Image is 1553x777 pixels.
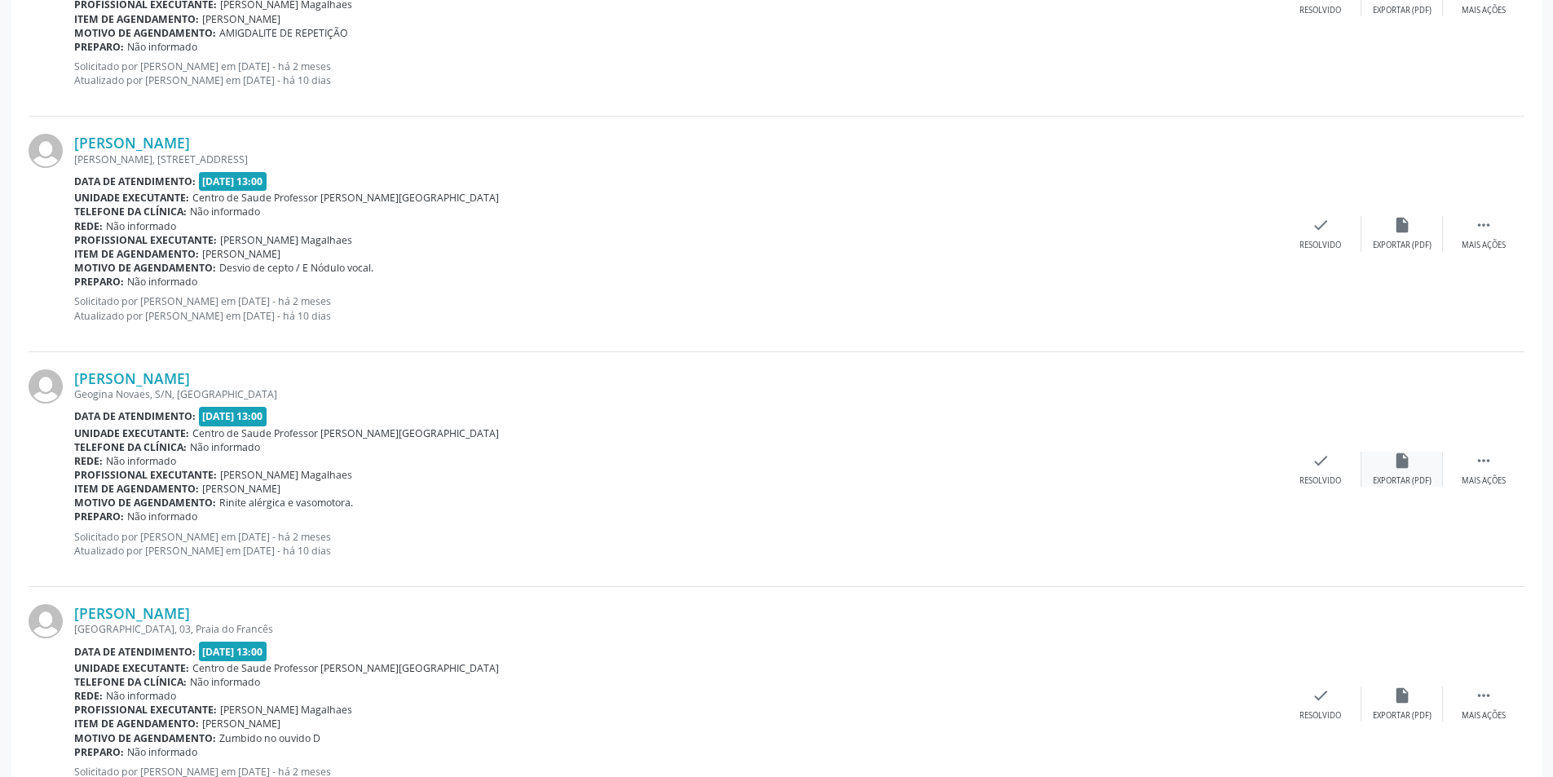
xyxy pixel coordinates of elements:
[1475,452,1493,470] i: 
[202,247,280,261] span: [PERSON_NAME]
[74,174,196,188] b: Data de atendimento:
[74,247,199,261] b: Item de agendamento:
[74,440,187,454] b: Telefone da clínica:
[127,510,197,523] span: Não informado
[1299,5,1341,16] div: Resolvido
[202,482,280,496] span: [PERSON_NAME]
[74,703,217,717] b: Profissional executante:
[219,731,320,745] span: Zumbido no ouvido D
[74,510,124,523] b: Preparo:
[1475,216,1493,234] i: 
[74,426,189,440] b: Unidade executante:
[1312,216,1330,234] i: check
[190,675,260,689] span: Não informado
[74,205,187,219] b: Telefone da clínica:
[1299,710,1341,722] div: Resolvido
[29,369,63,404] img: img
[106,219,176,233] span: Não informado
[106,454,176,468] span: Não informado
[74,369,190,387] a: [PERSON_NAME]
[74,731,216,745] b: Motivo de agendamento:
[202,12,280,26] span: [PERSON_NAME]
[74,275,124,289] b: Preparo:
[74,387,1280,401] div: Geogina Novaes, S/N, [GEOGRAPHIC_DATA]
[74,482,199,496] b: Item de agendamento:
[190,205,260,219] span: Não informado
[74,689,103,703] b: Rede:
[1299,475,1341,487] div: Resolvido
[1462,475,1506,487] div: Mais ações
[74,622,1280,636] div: [GEOGRAPHIC_DATA], 03, Praia do Francês
[127,40,197,54] span: Não informado
[1462,5,1506,16] div: Mais ações
[74,233,217,247] b: Profissional executante:
[74,26,216,40] b: Motivo de agendamento:
[74,60,1280,87] p: Solicitado por [PERSON_NAME] em [DATE] - há 2 meses Atualizado por [PERSON_NAME] em [DATE] - há 1...
[74,604,190,622] a: [PERSON_NAME]
[74,675,187,689] b: Telefone da clínica:
[219,26,348,40] span: AMIGDALITE DE REPETIÇÃO
[74,454,103,468] b: Rede:
[1373,475,1432,487] div: Exportar (PDF)
[74,294,1280,322] p: Solicitado por [PERSON_NAME] em [DATE] - há 2 meses Atualizado por [PERSON_NAME] em [DATE] - há 1...
[192,661,499,675] span: Centro de Saude Professor [PERSON_NAME][GEOGRAPHIC_DATA]
[74,717,199,731] b: Item de agendamento:
[29,604,63,638] img: img
[1462,710,1506,722] div: Mais ações
[74,134,190,152] a: [PERSON_NAME]
[74,40,124,54] b: Preparo:
[74,496,216,510] b: Motivo de agendamento:
[74,661,189,675] b: Unidade executante:
[219,261,373,275] span: Desvio de cepto / E Nódulo vocal.
[29,134,63,168] img: img
[1393,686,1411,704] i: insert_drive_file
[202,717,280,731] span: [PERSON_NAME]
[190,440,260,454] span: Não informado
[74,152,1280,166] div: [PERSON_NAME], [STREET_ADDRESS]
[1462,240,1506,251] div: Mais ações
[1475,686,1493,704] i: 
[1373,710,1432,722] div: Exportar (PDF)
[220,703,352,717] span: [PERSON_NAME] Magalhaes
[1393,452,1411,470] i: insert_drive_file
[1393,216,1411,234] i: insert_drive_file
[74,468,217,482] b: Profissional executante:
[1312,686,1330,704] i: check
[192,426,499,440] span: Centro de Saude Professor [PERSON_NAME][GEOGRAPHIC_DATA]
[1373,5,1432,16] div: Exportar (PDF)
[220,233,352,247] span: [PERSON_NAME] Magalhaes
[127,275,197,289] span: Não informado
[106,689,176,703] span: Não informado
[1373,240,1432,251] div: Exportar (PDF)
[1312,452,1330,470] i: check
[74,745,124,759] b: Preparo:
[74,12,199,26] b: Item de agendamento:
[74,191,189,205] b: Unidade executante:
[74,645,196,659] b: Data de atendimento:
[220,468,352,482] span: [PERSON_NAME] Magalhaes
[219,496,353,510] span: Rinite alérgica e vasomotora.
[199,407,267,426] span: [DATE] 13:00
[74,219,103,233] b: Rede:
[74,409,196,423] b: Data de atendimento:
[199,172,267,191] span: [DATE] 13:00
[127,745,197,759] span: Não informado
[74,261,216,275] b: Motivo de agendamento:
[74,530,1280,558] p: Solicitado por [PERSON_NAME] em [DATE] - há 2 meses Atualizado por [PERSON_NAME] em [DATE] - há 1...
[1299,240,1341,251] div: Resolvido
[199,642,267,660] span: [DATE] 13:00
[192,191,499,205] span: Centro de Saude Professor [PERSON_NAME][GEOGRAPHIC_DATA]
